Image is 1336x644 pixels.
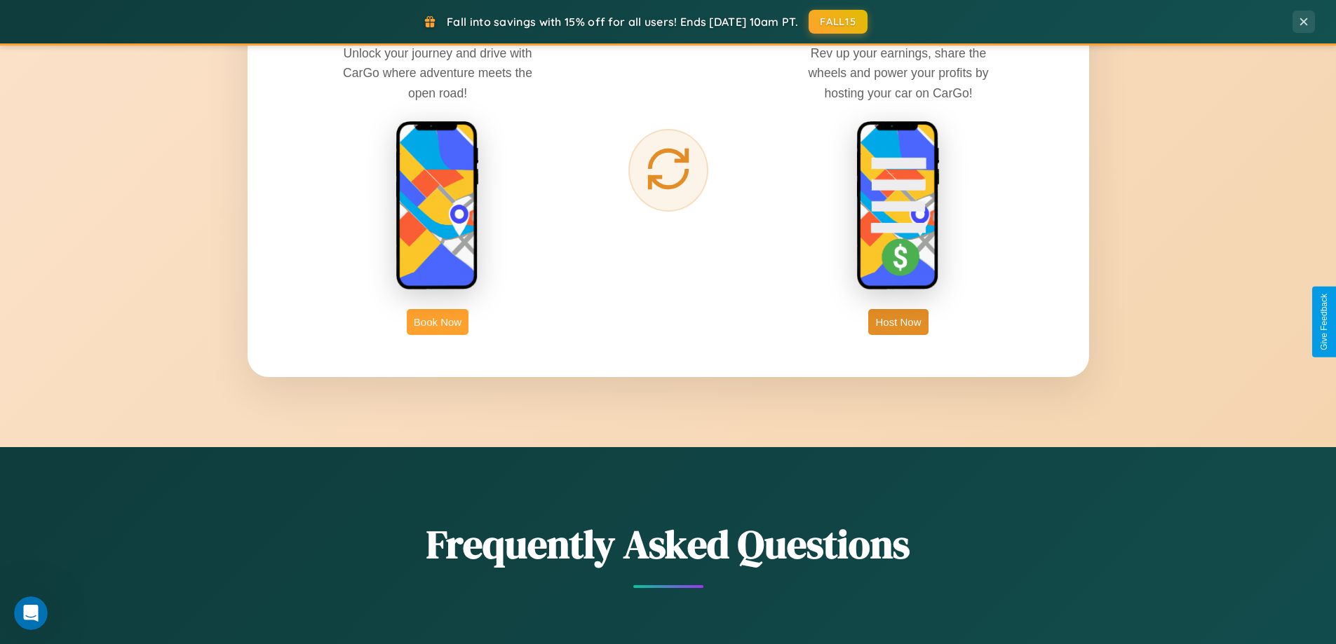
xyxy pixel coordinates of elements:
span: Fall into savings with 15% off for all users! Ends [DATE] 10am PT. [447,15,798,29]
button: Book Now [407,309,468,335]
img: rent phone [396,121,480,292]
button: FALL15 [809,10,868,34]
button: Host Now [868,309,928,335]
div: Give Feedback [1319,294,1329,350]
p: Unlock your journey and drive with CarGo where adventure meets the open road! [332,43,543,102]
img: host phone [856,121,940,292]
iframe: Intercom live chat [14,596,48,630]
p: Rev up your earnings, share the wheels and power your profits by hosting your car on CarGo! [793,43,1004,102]
h2: Frequently Asked Questions [248,517,1089,571]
